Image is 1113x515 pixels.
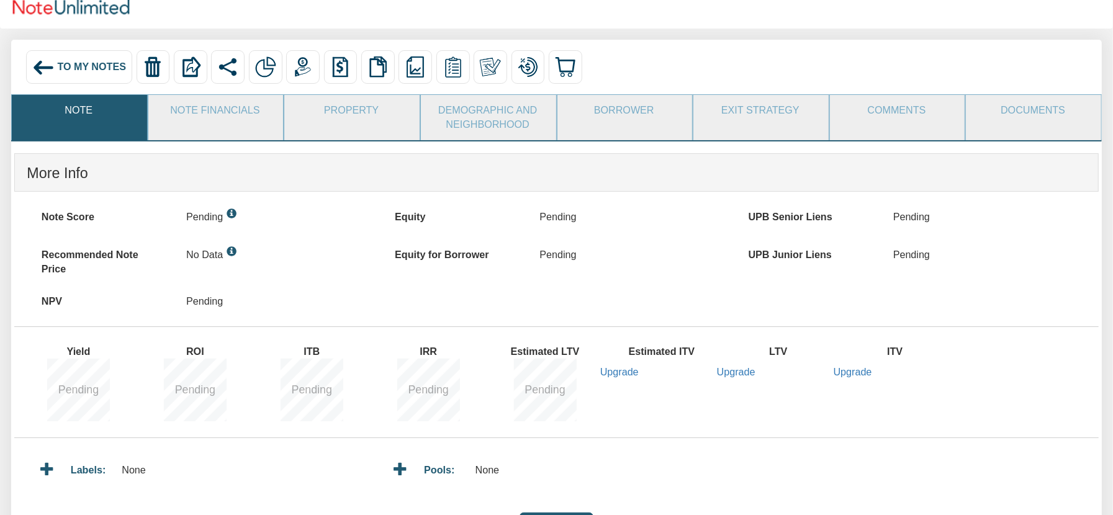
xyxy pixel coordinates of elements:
a: Note [12,95,146,126]
img: share.svg [217,56,238,78]
label: Equity for Borrower [383,242,528,262]
img: export.svg [180,56,201,78]
a: Property [284,95,418,126]
label: Recommended Note Price [29,242,174,276]
img: make_own.png [480,56,501,78]
a: Note Financials [148,95,282,126]
img: loan_mod.png [518,56,539,78]
img: serviceOrders.png [443,56,464,78]
a: Documents [966,95,1100,126]
a: Upgrade [600,366,639,377]
span: To My Notes [57,61,126,73]
img: payment.png [292,56,313,78]
a: Upgrade [717,366,755,377]
p: Pending [893,204,930,230]
label: Estimated ITV [600,339,736,359]
p: Pending [540,204,577,230]
p: Pending [893,242,930,267]
p: Pending [540,242,577,267]
a: Upgrade [834,366,872,377]
label: LTV [717,339,852,359]
p: No Data [186,242,223,267]
label: Estimated LTV [484,339,619,359]
a: Exit Strategy [693,95,827,126]
label: UPB Junior Liens [736,242,881,262]
label: UPB Senior Liens [736,204,881,224]
div: Labels: [71,450,122,477]
label: NPV [29,289,174,308]
img: partial.png [255,56,276,78]
h4: More Info [27,158,1086,190]
p: Pending [186,289,223,314]
div: Pools: [424,450,475,477]
label: ROI [133,339,269,359]
label: Equity [383,204,528,224]
div: None [122,450,173,477]
p: Pending [186,204,223,230]
a: Borrower [557,95,692,126]
a: Comments [830,95,964,126]
div: None [475,450,526,477]
a: Demographic and Neighborhood [421,95,555,140]
img: trash.png [142,56,163,78]
img: back_arrow_left_icon.svg [32,56,55,79]
label: ITB [250,339,385,359]
label: Note Score [29,204,174,224]
img: reports.png [405,56,426,78]
img: buy.svg [555,56,576,78]
label: IRR [367,339,502,359]
label: Yield [17,339,152,359]
img: history.png [330,56,351,78]
label: ITV [834,339,969,359]
img: copy.png [367,56,389,78]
